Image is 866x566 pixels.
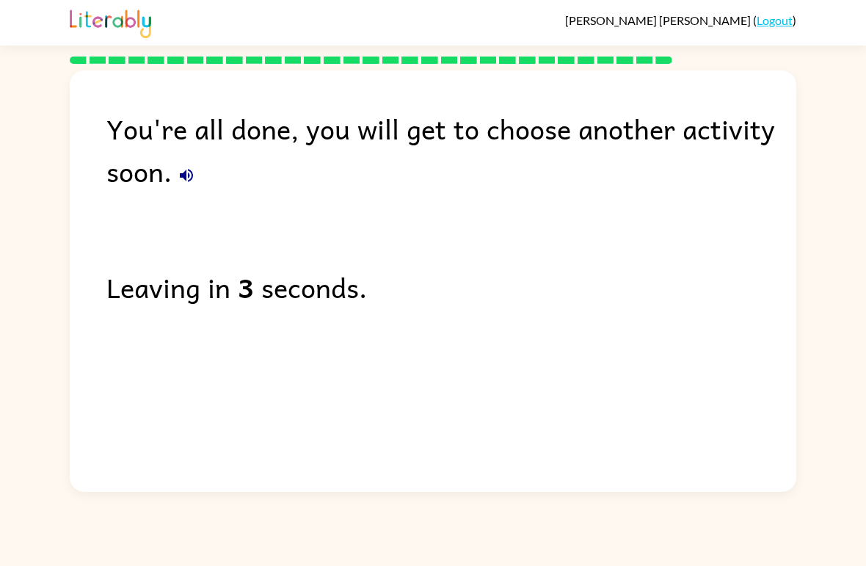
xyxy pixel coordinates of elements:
div: You're all done, you will get to choose another activity soon. [106,107,796,192]
img: Literably [70,6,151,38]
div: ( ) [565,13,796,27]
b: 3 [238,266,254,308]
div: Leaving in seconds. [106,266,796,308]
a: Logout [757,13,793,27]
span: [PERSON_NAME] [PERSON_NAME] [565,13,753,27]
